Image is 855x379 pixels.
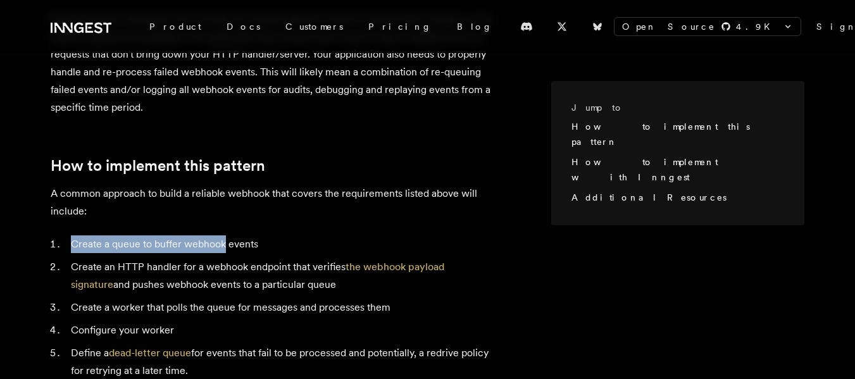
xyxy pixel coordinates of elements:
a: How to implement with Inngest [571,157,718,182]
p: Most third party webhooks will consider the request failed if it doesn't respond fast enough, so ... [51,10,501,116]
li: Configure your worker [67,321,501,339]
li: Create a queue to buffer webhook events [67,235,501,253]
a: Blog [444,15,505,38]
a: Bluesky [584,16,611,37]
a: Additional Resources [571,192,727,202]
h2: How to implement this pattern [51,157,501,175]
a: Pricing [356,15,444,38]
a: Discord [513,16,540,37]
p: A common approach to build a reliable webhook that covers the requirements listed above will incl... [51,185,501,220]
a: How to implement this pattern [571,121,750,147]
a: X [548,16,576,37]
li: Create an HTTP handler for a webhook endpoint that verifies and pushes webhook events to a partic... [67,258,501,294]
div: Product [137,15,214,38]
a: Customers [273,15,356,38]
span: Open Source [622,20,716,33]
h3: Jump to [571,101,774,114]
a: dead-letter queue [109,347,191,359]
li: Create a worker that polls the queue for messages and processes them [67,299,501,316]
span: 4.9 K [736,20,778,33]
a: Docs [214,15,273,38]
